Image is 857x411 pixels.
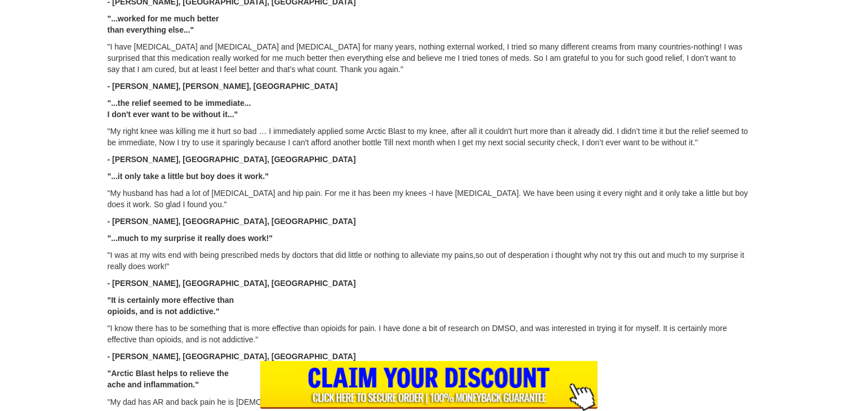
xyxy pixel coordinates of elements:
[108,155,356,164] strong: - [PERSON_NAME], [GEOGRAPHIC_DATA], [GEOGRAPHIC_DATA]
[108,249,750,272] p: "I was at my wits end with being prescribed meds by doctors that did little or nothing to allevia...
[108,14,219,34] strong: "...worked for me much better than everything else..."
[108,126,750,148] p: "My right knee was killing me it hurt so bad … I immediately applied some Arctic Blast to my knee...
[108,187,750,210] p: "My husband has had a lot of [MEDICAL_DATA] and hip pain. For me it has been my knees -I have [ME...
[108,172,269,181] strong: "...it only take a little but boy does it work."
[108,41,750,75] p: "I have [MEDICAL_DATA] and [MEDICAL_DATA] and [MEDICAL_DATA] for many years, nothing external wor...
[108,279,356,288] strong: - [PERSON_NAME], [GEOGRAPHIC_DATA], [GEOGRAPHIC_DATA]
[108,296,234,316] strong: "It is certainly more effective than opioids, and is not addictive."
[108,82,338,91] strong: - [PERSON_NAME], [PERSON_NAME], [GEOGRAPHIC_DATA]
[108,217,356,226] strong: - [PERSON_NAME], [GEOGRAPHIC_DATA], [GEOGRAPHIC_DATA]
[108,352,356,361] strong: - [PERSON_NAME], [GEOGRAPHIC_DATA], [GEOGRAPHIC_DATA]
[108,99,251,119] strong: "...the relief seemed to be immediate... I don't ever want to be without it..."
[108,323,750,345] p: "I know there has to be something that is more effective than opioids for pain. I have done a bit...
[108,234,273,243] strong: "...much to my surprise it really does work!"
[260,361,598,411] input: Submit Form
